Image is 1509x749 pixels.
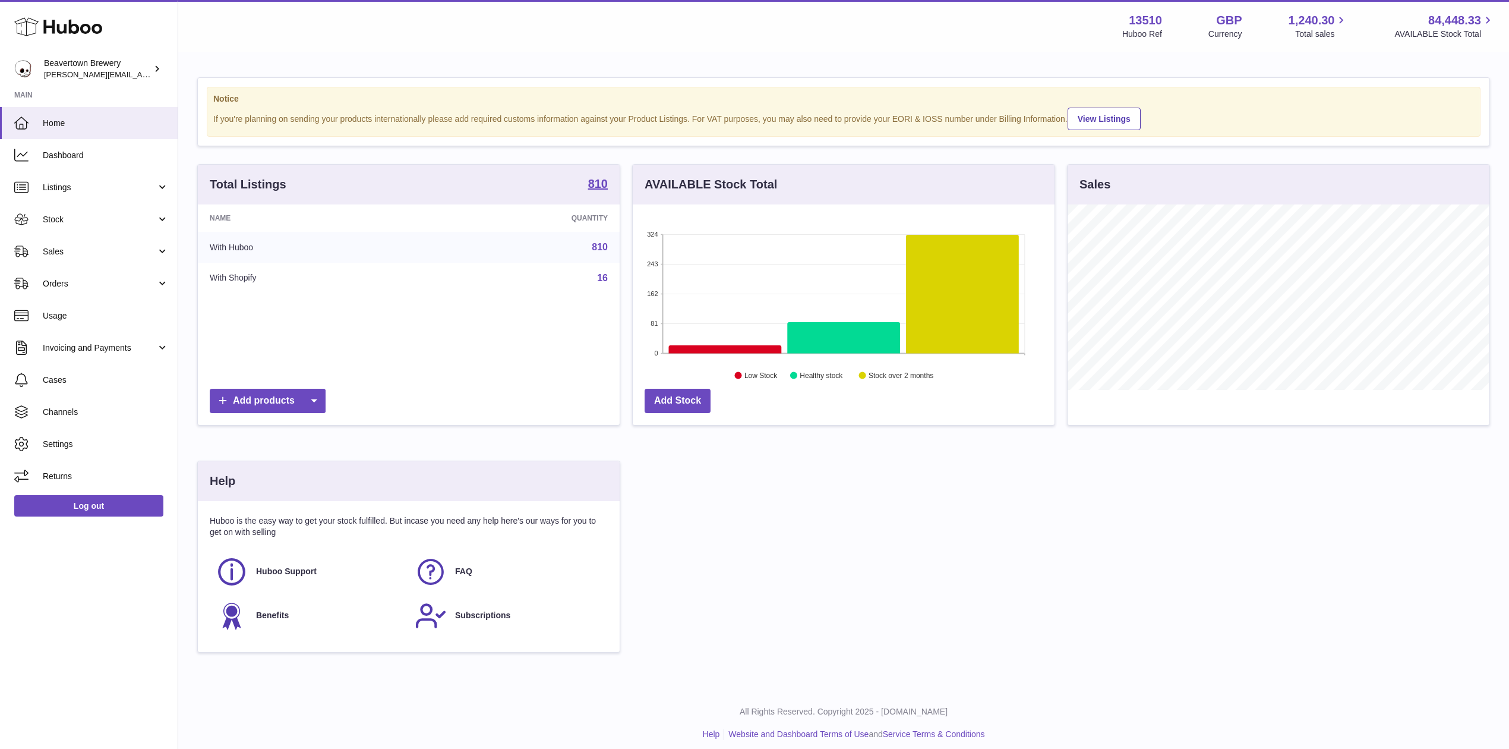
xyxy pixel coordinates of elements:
[43,407,169,418] span: Channels
[1129,12,1162,29] strong: 13510
[43,214,156,225] span: Stock
[1079,177,1110,193] h3: Sales
[43,471,169,482] span: Returns
[1394,29,1495,40] span: AVAILABLE Stock Total
[216,556,403,588] a: Huboo Support
[415,556,602,588] a: FAQ
[455,610,510,621] span: Subscriptions
[1295,29,1348,40] span: Total sales
[1289,12,1349,40] a: 1,240.30 Total sales
[43,439,169,450] span: Settings
[651,320,658,327] text: 81
[1122,29,1162,40] div: Huboo Ref
[744,372,778,380] text: Low Stock
[592,242,608,252] a: 810
[44,70,302,79] span: [PERSON_NAME][EMAIL_ADDRESS][PERSON_NAME][DOMAIN_NAME]
[1068,108,1141,130] a: View Listings
[647,260,658,267] text: 243
[728,729,869,739] a: Website and Dashboard Terms of Use
[14,60,32,78] img: Matthew.McCormack@beavertownbrewery.co.uk
[455,566,472,577] span: FAQ
[588,178,608,192] a: 810
[198,204,425,232] th: Name
[647,231,658,238] text: 324
[724,729,984,740] li: and
[1216,12,1242,29] strong: GBP
[210,389,326,413] a: Add products
[210,473,235,489] h3: Help
[883,729,985,739] a: Service Terms & Conditions
[415,600,602,632] a: Subscriptions
[647,290,658,297] text: 162
[43,374,169,386] span: Cases
[198,232,425,263] td: With Huboo
[256,566,317,577] span: Huboo Support
[43,342,156,354] span: Invoicing and Payments
[213,93,1474,105] strong: Notice
[43,118,169,129] span: Home
[198,263,425,294] td: With Shopify
[210,177,286,193] h3: Total Listings
[425,204,620,232] th: Quantity
[43,310,169,322] span: Usage
[213,106,1474,130] div: If you're planning on sending your products internationally please add required customs informati...
[597,273,608,283] a: 16
[14,495,163,517] a: Log out
[703,729,720,739] a: Help
[43,278,156,289] span: Orders
[800,372,843,380] text: Healthy stock
[43,246,156,257] span: Sales
[210,515,608,538] p: Huboo is the easy way to get your stock fulfilled. But incase you need any help here's our ways f...
[43,182,156,193] span: Listings
[216,600,403,632] a: Benefits
[654,350,658,357] text: 0
[44,58,151,80] div: Beavertown Brewery
[1428,12,1481,29] span: 84,448.33
[645,177,777,193] h3: AVAILABLE Stock Total
[256,610,289,621] span: Benefits
[588,178,608,190] strong: 810
[1394,12,1495,40] a: 84,448.33 AVAILABLE Stock Total
[869,372,933,380] text: Stock over 2 months
[1289,12,1335,29] span: 1,240.30
[1208,29,1242,40] div: Currency
[645,389,711,413] a: Add Stock
[188,706,1499,717] p: All Rights Reserved. Copyright 2025 - [DOMAIN_NAME]
[43,150,169,161] span: Dashboard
